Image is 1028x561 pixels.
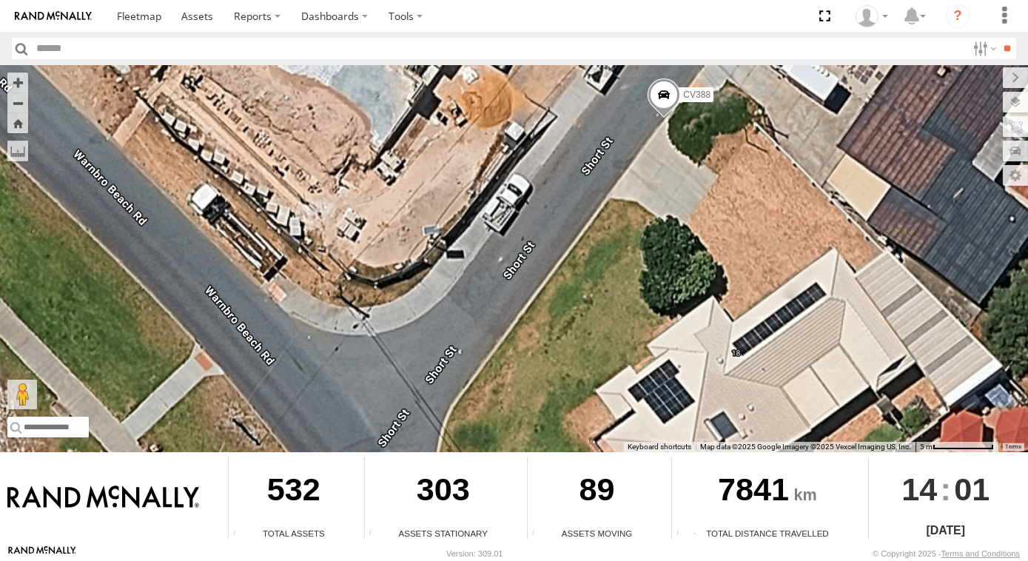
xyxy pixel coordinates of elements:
[229,528,251,540] div: Total number of Enabled Assets
[7,113,28,133] button: Zoom Home
[1006,443,1021,449] a: Terms (opens in new tab)
[15,11,92,21] img: rand-logo.svg
[528,528,550,540] div: Total number of assets current in transit.
[901,457,937,521] span: 14
[916,442,998,452] button: Map Scale: 5 m per 79 pixels
[7,73,28,93] button: Zoom in
[700,443,911,451] span: Map data ©2025 Google Imagery ©2025 Vexcel Imaging US, Inc.
[683,89,710,99] span: CV388
[672,527,862,540] div: Total Distance Travelled
[446,549,503,558] div: Version: 309.01
[941,549,1020,558] a: Terms and Conditions
[920,443,933,451] span: 5 m
[954,457,990,521] span: 01
[873,549,1020,558] div: © Copyright 2025 -
[7,93,28,113] button: Zoom out
[850,5,893,27] div: Jaydon Walker
[229,527,358,540] div: Total Assets
[7,486,199,511] img: Rand McNally
[528,527,666,540] div: Assets Moving
[672,528,694,540] div: Total distance travelled by all assets within specified date range and applied filters
[7,141,28,161] label: Measure
[365,528,387,540] div: Total number of assets current stationary.
[672,457,862,527] div: 7841
[528,457,666,527] div: 89
[628,442,691,452] button: Keyboard shortcuts
[869,457,1023,521] div: :
[229,457,358,527] div: 532
[946,4,970,28] i: ?
[869,522,1023,540] div: [DATE]
[365,457,522,527] div: 303
[8,546,76,561] a: Visit our Website
[365,527,522,540] div: Assets Stationary
[967,38,999,59] label: Search Filter Options
[7,380,37,409] button: Drag Pegman onto the map to open Street View
[1003,165,1028,186] label: Map Settings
